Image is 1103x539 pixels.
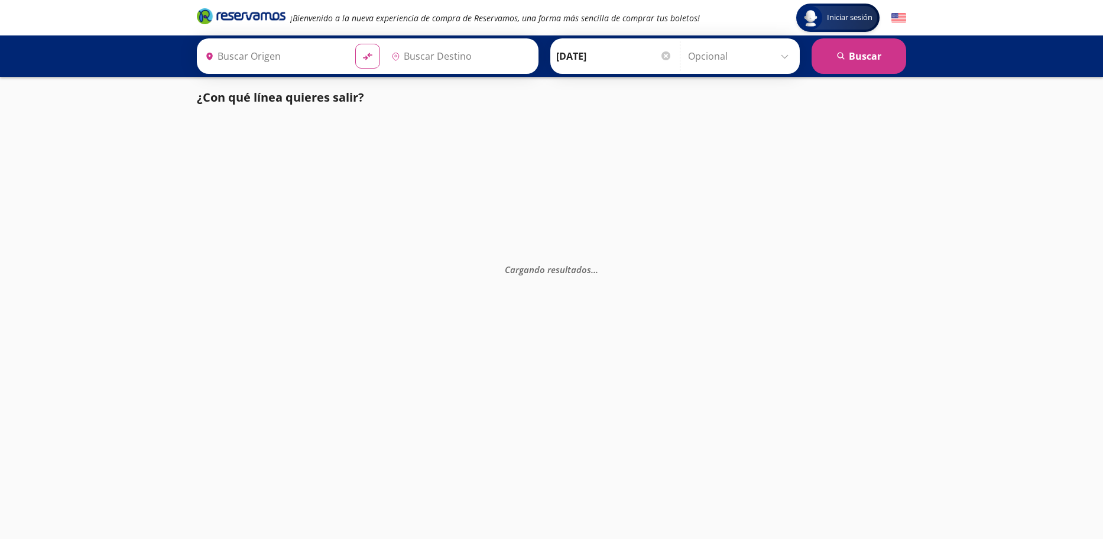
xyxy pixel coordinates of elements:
button: English [891,11,906,25]
a: Brand Logo [197,7,286,28]
span: Iniciar sesión [822,12,877,24]
em: ¡Bienvenido a la nueva experiencia de compra de Reservamos, una forma más sencilla de comprar tus... [290,12,700,24]
input: Opcional [688,41,794,71]
button: Buscar [812,38,906,74]
p: ¿Con qué línea quieres salir? [197,89,364,106]
span: . [593,264,596,275]
i: Brand Logo [197,7,286,25]
span: . [591,264,593,275]
span: . [596,264,598,275]
input: Buscar Origen [200,41,346,71]
input: Buscar Destino [387,41,532,71]
input: Elegir Fecha [556,41,672,71]
em: Cargando resultados [505,264,598,275]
